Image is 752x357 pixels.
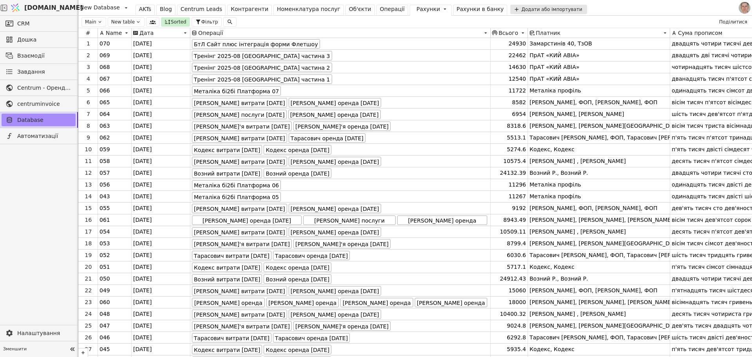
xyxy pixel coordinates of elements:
span: Налаштування [17,329,72,337]
div: [PERSON_NAME]'я оренда [DATE] [293,321,390,331]
div: 23 [79,298,98,306]
div: [PERSON_NAME] оренда [DATE] [289,310,381,319]
button: Sorted [161,17,190,27]
div: [DATE] [132,144,190,155]
div: [PERSON_NAME], ФОП, [PERSON_NAME], ФОП [528,203,670,214]
div: Тарасович витрати [DATE] [192,251,271,260]
div: [DATE] [132,97,190,108]
div: 11267 [491,191,528,202]
div: 6030.6 [491,250,528,261]
div: Кодекс оренда [DATE] [264,145,331,154]
a: Рахунки [410,5,451,16]
div: 8 [79,122,98,130]
span: 043 [99,192,110,201]
div: [PERSON_NAME], [PERSON_NAME][GEOGRAPHIC_DATA] [528,238,670,249]
div: [DATE] [132,62,190,73]
div: [DATE] [132,273,190,285]
div: 8582 [491,97,528,108]
div: 24 [79,310,98,318]
div: 15 [79,204,98,212]
div: 14630 [491,62,528,73]
div: [PERSON_NAME] оренда [DATE] [266,298,339,307]
div: [PERSON_NAME], [PERSON_NAME], [PERSON_NAME] [528,214,670,226]
div: [PERSON_NAME], [PERSON_NAME][GEOGRAPHIC_DATA] [528,120,670,132]
div: Рахунки [416,5,440,13]
div: # [78,28,98,38]
div: [DATE] [132,214,190,226]
div: Возний оренда [DATE] [264,169,331,178]
div: [DATE] [132,297,190,308]
span: 058 [99,157,110,165]
div: [PERSON_NAME], [PERSON_NAME] [528,109,670,120]
div: [PERSON_NAME], ФОП, [PERSON_NAME], ФОП [528,97,670,108]
div: 26 [79,333,98,342]
div: 10509.11 [491,226,528,237]
div: [PERSON_NAME] витрати [DATE] [192,286,287,295]
div: 24912.43 [491,273,528,285]
div: 10400.32 [491,308,528,320]
a: Centrum - Оренда офісних приміщень [2,82,76,94]
div: 24132.39 [491,167,528,179]
span: Name [106,30,122,36]
div: Об'єкти [349,5,371,13]
div: [PERSON_NAME] оренда [DATE] [289,286,381,295]
div: Металіка профіль [528,85,670,96]
div: [DATE] [132,226,190,237]
div: [PERSON_NAME] оренда [DATE] [289,157,381,166]
div: 7 [79,110,98,118]
div: [PERSON_NAME]'я оренда [DATE] [293,239,390,248]
div: Тарасович [PERSON_NAME], ФОП, Тарасович [PERSON_NAME], ФОП [528,332,670,343]
span: 059 [99,145,110,154]
div: 15060 [491,285,528,296]
a: Номенклатура послуг [273,5,344,16]
div: [DATE] [132,73,190,85]
button: Main [80,17,106,27]
div: Кодекс витрати [DATE] [192,145,262,154]
div: Тренінг 2025-08 [GEOGRAPHIC_DATA] частина 2 [192,63,332,72]
div: [DATE] [132,308,190,320]
div: 11 [79,157,98,165]
div: Возний витрати [DATE] [192,274,262,284]
span: centruminvoice [17,100,72,108]
span: 069 [99,51,110,60]
span: 068 [99,63,110,71]
span: Завдання [17,68,45,76]
a: Database [2,114,76,126]
a: Контрагенти [227,5,272,16]
div: [DATE] [132,191,190,202]
div: [PERSON_NAME] витрати [DATE] [192,157,287,166]
div: [DATE] [132,344,190,355]
div: 10 [79,145,98,154]
div: 5274.6 [491,144,528,155]
span: Взаємодії [17,52,72,60]
span: Операції [198,30,223,36]
div: [PERSON_NAME] оренда [DATE] [289,98,381,107]
div: Main [81,17,106,27]
span: CRM [17,20,30,28]
div: 24930 [491,38,528,49]
button: Поділитися [716,17,750,27]
div: [PERSON_NAME] витрати [DATE] [192,133,287,143]
span: New Database [80,4,120,12]
div: [PERSON_NAME], [PERSON_NAME], [PERSON_NAME], [PERSON_NAME] [528,297,670,308]
div: Металіка бі2бі Платформа 07 [192,86,281,96]
div: Додати або імпортувати [510,5,587,14]
div: [DATE] [132,109,190,120]
a: [DOMAIN_NAME] [8,0,78,15]
div: Возний витрати [DATE] [192,169,262,178]
div: 8318.6 [491,120,528,132]
div: 8943.49 [491,214,528,226]
span: 054 [99,228,110,236]
div: Контрагенти [231,5,268,13]
button: New table [108,17,145,27]
span: 046 [99,333,110,342]
div: 20 [79,263,98,271]
span: 063 [99,122,110,130]
div: ПрАТ «КИЙ АВІА» [528,62,670,73]
div: [PERSON_NAME]'я оренда [DATE] [293,121,390,131]
div: [DATE] [132,238,190,249]
div: 4 [79,75,98,83]
div: Возний Р., Возний Р. [528,273,670,285]
div: Металіка профіль [528,191,670,202]
div: Кодекс оренда [DATE] [264,345,331,354]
